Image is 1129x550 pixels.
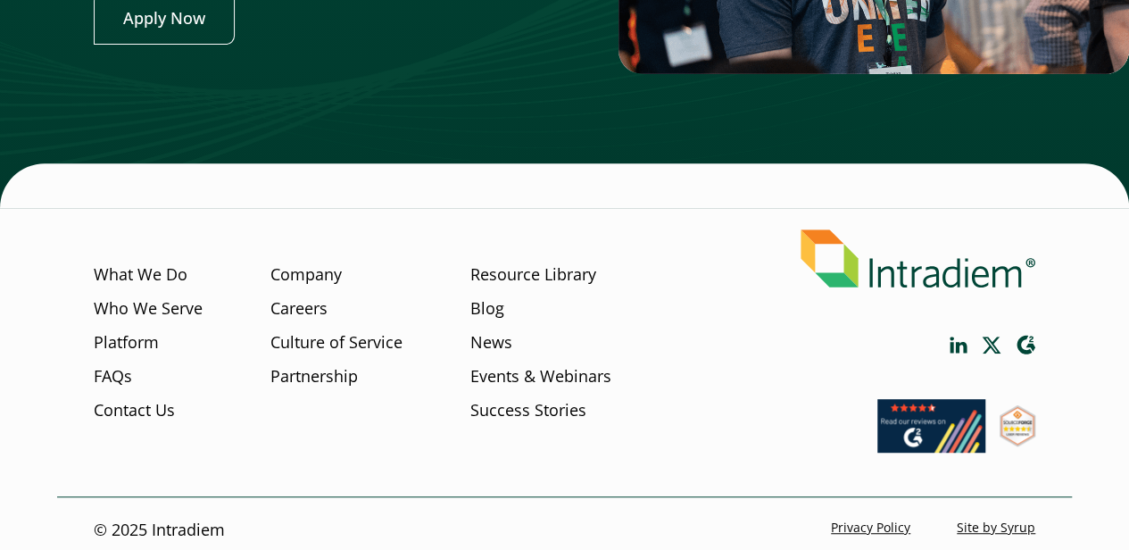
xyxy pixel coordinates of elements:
a: FAQs [94,364,132,387]
a: Link opens in a new window [1016,335,1035,355]
a: Contact Us [94,398,175,421]
a: What We Do [94,263,187,287]
img: Read our reviews on G2 [877,399,985,453]
a: Link opens in a new window [1000,429,1035,451]
a: Who We Serve [94,297,203,321]
img: Intradiem [801,229,1035,287]
a: Link opens in a new window [950,337,967,354]
a: Privacy Policy [831,519,910,536]
a: Success Stories [469,398,585,421]
a: Site by Syrup [957,519,1035,536]
a: Events & Webinars [469,364,610,387]
a: Partnership [270,364,358,387]
a: Culture of Service [270,331,403,354]
a: Link opens in a new window [877,436,985,457]
a: Platform [94,331,159,354]
a: Blog [469,297,503,321]
img: SourceForge User Reviews [1000,405,1035,446]
a: Company [270,263,342,287]
a: Link opens in a new window [982,337,1001,354]
a: Careers [270,297,328,321]
a: Resource Library [469,263,595,287]
p: © 2025 Intradiem [94,519,225,542]
a: News [469,331,511,354]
